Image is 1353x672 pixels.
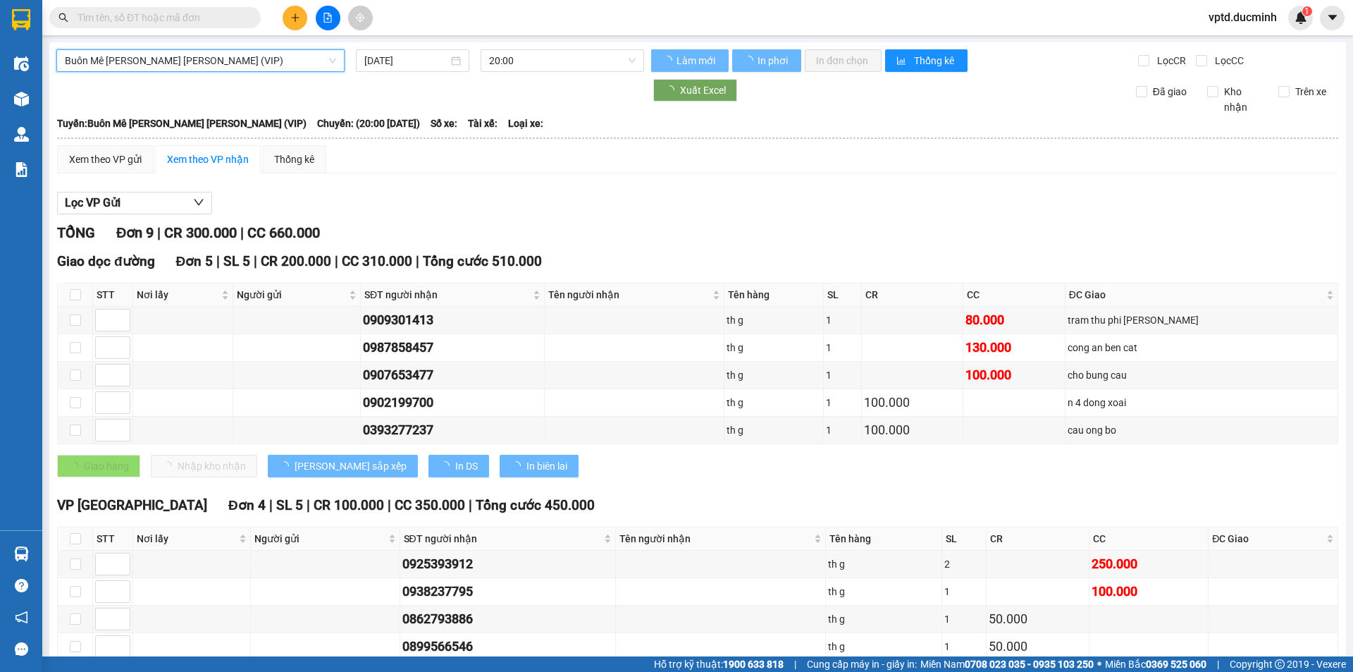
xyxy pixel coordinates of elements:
[1320,6,1345,30] button: caret-down
[431,116,457,131] span: Số xe:
[57,192,212,214] button: Lọc VP Gửi
[489,50,636,71] span: 20:00
[469,497,472,513] span: |
[1209,53,1246,68] span: Lọc CC
[69,152,142,167] div: Xem theo VP gửi
[963,283,1065,307] th: CC
[1089,527,1209,551] th: CC
[361,334,545,362] td: 0987858457
[428,455,489,477] button: In DS
[758,53,790,68] span: In phơi
[1212,531,1323,546] span: ĐC Giao
[885,49,968,72] button: bar-chartThống kê
[14,92,29,106] img: warehouse-icon
[157,224,161,241] span: |
[828,556,939,572] div: th g
[1092,554,1206,574] div: 250.000
[455,458,478,474] span: In DS
[965,659,1094,670] strong: 0708 023 035 - 0935 103 250
[1197,8,1288,26] span: vptd.ducminh
[363,420,542,440] div: 0393277237
[989,637,1087,656] div: 50.000
[364,53,448,68] input: 14/08/2025
[619,531,812,546] span: Tên người nhận
[316,6,340,30] button: file-add
[942,527,987,551] th: SL
[662,56,674,66] span: loading
[1290,84,1332,99] span: Trên xe
[57,253,155,269] span: Giao dọc đường
[1068,422,1335,438] div: cau ong bo
[743,56,755,66] span: loading
[468,116,498,131] span: Tài xế:
[416,253,419,269] span: |
[15,642,28,656] span: message
[342,253,412,269] span: CC 310.000
[361,307,545,334] td: 0909301413
[15,611,28,624] span: notification
[269,497,273,513] span: |
[1068,367,1335,383] div: cho bung cau
[1097,661,1101,667] span: ⚪️
[1147,84,1192,99] span: Đã giao
[989,609,1087,629] div: 50.000
[896,56,908,67] span: bar-chart
[965,365,1062,385] div: 100.000
[828,611,939,627] div: th g
[826,527,942,551] th: Tên hàng
[914,53,956,68] span: Thống kê
[732,49,801,72] button: In phơi
[400,551,616,578] td: 0925393912
[1304,6,1309,16] span: 1
[363,338,542,358] div: 0987858457
[965,338,1062,358] div: 130.000
[14,127,29,142] img: warehouse-icon
[723,659,784,670] strong: 1900 633 818
[423,253,542,269] span: Tổng cước 510.000
[508,116,543,131] span: Loại xe:
[216,253,220,269] span: |
[57,497,207,513] span: VP [GEOGRAPHIC_DATA]
[363,310,542,330] div: 0909301413
[404,531,601,546] span: SĐT người nhận
[402,582,613,601] div: 0938237795
[283,6,307,30] button: plus
[388,497,391,513] span: |
[400,633,616,661] td: 0899566546
[361,389,545,417] td: 0902199700
[548,287,710,303] span: Tên người nhận
[1275,659,1285,669] span: copyright
[400,578,616,606] td: 0938237795
[307,497,310,513] span: |
[164,224,237,241] span: CR 300.000
[944,556,984,572] div: 2
[500,455,579,477] button: In biên lai
[680,83,726,98] span: Xuất Excel
[274,152,314,167] div: Thống kê
[14,546,29,561] img: warehouse-icon
[807,656,917,672] span: Cung cấp máy in - giấy in:
[828,584,939,599] div: th g
[268,455,418,477] button: [PERSON_NAME] sắp xếp
[14,56,29,71] img: warehouse-icon
[395,497,465,513] span: CC 350.000
[57,455,140,477] button: Giao hàng
[1151,53,1188,68] span: Lọc CR
[78,10,244,25] input: Tìm tên, số ĐT hoặc mã đơn
[335,253,338,269] span: |
[14,162,29,177] img: solution-icon
[364,287,530,303] span: SĐT người nhận
[176,253,214,269] span: Đơn 5
[247,224,320,241] span: CC 660.000
[167,152,249,167] div: Xem theo VP nhận
[116,224,154,241] span: Đơn 9
[1218,84,1268,115] span: Kho nhận
[511,461,526,471] span: loading
[137,287,218,303] span: Nơi lấy
[254,253,257,269] span: |
[361,362,545,389] td: 0907653477
[654,656,784,672] span: Hỗ trợ kỹ thuật:
[1105,656,1206,672] span: Miền Bắc
[794,656,796,672] span: |
[1217,656,1219,672] span: |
